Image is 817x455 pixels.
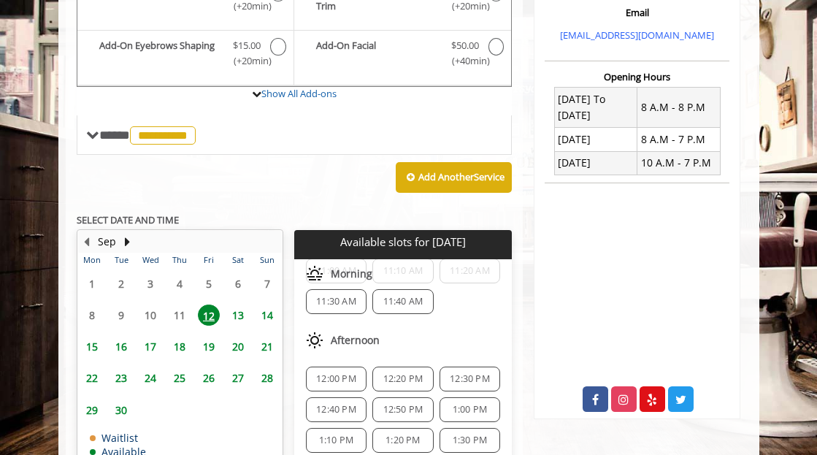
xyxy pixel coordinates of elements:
[223,362,253,394] td: Select day27
[372,367,433,391] div: 12:20 PM
[81,399,103,421] span: 29
[99,38,224,69] b: Add-On Eyebrows Shaping
[302,38,504,72] label: Add-On Facial
[78,362,107,394] td: Select day22
[448,53,480,69] span: (+40min )
[136,331,165,362] td: Select day17
[78,253,107,267] th: Mon
[331,334,380,346] span: Afternoon
[319,435,353,446] span: 1:10 PM
[165,362,194,394] td: Select day25
[169,367,191,389] span: 25
[90,432,146,443] td: Waitlist
[306,397,367,422] div: 12:40 PM
[223,299,253,331] td: Select day13
[261,87,337,100] a: Show All Add-ons
[78,394,107,425] td: Select day29
[300,236,506,248] p: Available slots for [DATE]
[107,331,136,362] td: Select day16
[637,128,720,151] td: 8 A.M - 7 P.M
[372,428,433,453] div: 1:20 PM
[306,289,367,314] div: 11:30 AM
[383,373,423,385] span: 12:20 PM
[451,38,479,53] span: $50.00
[194,253,223,267] th: Fri
[85,38,286,72] label: Add-On Eyebrows Shaping
[256,305,278,326] span: 14
[560,28,714,42] a: [EMAIL_ADDRESS][DOMAIN_NAME]
[110,399,132,421] span: 30
[233,38,261,53] span: $15.00
[554,151,637,175] td: [DATE]
[554,88,637,128] td: [DATE] To [DATE]
[637,88,720,128] td: 8 A.M - 8 P.M
[227,367,249,389] span: 27
[383,404,423,416] span: 12:50 PM
[548,7,726,18] h3: Email
[316,404,356,416] span: 12:40 PM
[418,170,505,183] b: Add Another Service
[198,305,220,326] span: 12
[110,336,132,357] span: 16
[440,367,500,391] div: 12:30 PM
[253,253,282,267] th: Sun
[223,331,253,362] td: Select day20
[165,253,194,267] th: Thu
[81,367,103,389] span: 22
[81,336,103,357] span: 15
[78,331,107,362] td: Select day15
[98,234,116,250] button: Sep
[165,331,194,362] td: Select day18
[450,373,490,385] span: 12:30 PM
[77,213,179,226] b: SELECT DATE AND TIME
[81,234,93,250] button: Previous Month
[386,435,420,446] span: 1:20 PM
[227,336,249,357] span: 20
[107,362,136,394] td: Select day23
[545,72,729,82] h3: Opening Hours
[372,397,433,422] div: 12:50 PM
[453,435,487,446] span: 1:30 PM
[198,336,220,357] span: 19
[256,367,278,389] span: 28
[316,38,442,69] b: Add-On Facial
[227,305,249,326] span: 13
[107,253,136,267] th: Tue
[440,428,500,453] div: 1:30 PM
[383,296,423,307] span: 11:40 AM
[396,162,512,193] button: Add AnotherService
[253,362,282,394] td: Select day28
[194,331,223,362] td: Select day19
[122,234,134,250] button: Next Month
[306,265,323,283] img: morning slots
[253,299,282,331] td: Select day14
[253,331,282,362] td: Select day21
[316,296,356,307] span: 11:30 AM
[198,367,220,389] span: 26
[136,253,165,267] th: Wed
[110,367,132,389] span: 23
[136,362,165,394] td: Select day24
[306,367,367,391] div: 12:00 PM
[316,373,356,385] span: 12:00 PM
[169,336,191,357] span: 18
[306,332,323,349] img: afternoon slots
[194,299,223,331] td: Select day12
[223,253,253,267] th: Sat
[139,367,161,389] span: 24
[256,336,278,357] span: 21
[453,404,487,416] span: 1:00 PM
[194,362,223,394] td: Select day26
[372,289,433,314] div: 11:40 AM
[440,397,500,422] div: 1:00 PM
[139,336,161,357] span: 17
[231,53,263,69] span: (+20min )
[554,128,637,151] td: [DATE]
[107,394,136,425] td: Select day30
[306,428,367,453] div: 1:10 PM
[637,151,720,175] td: 10 A.M - 7 P.M
[331,268,372,280] span: Morning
